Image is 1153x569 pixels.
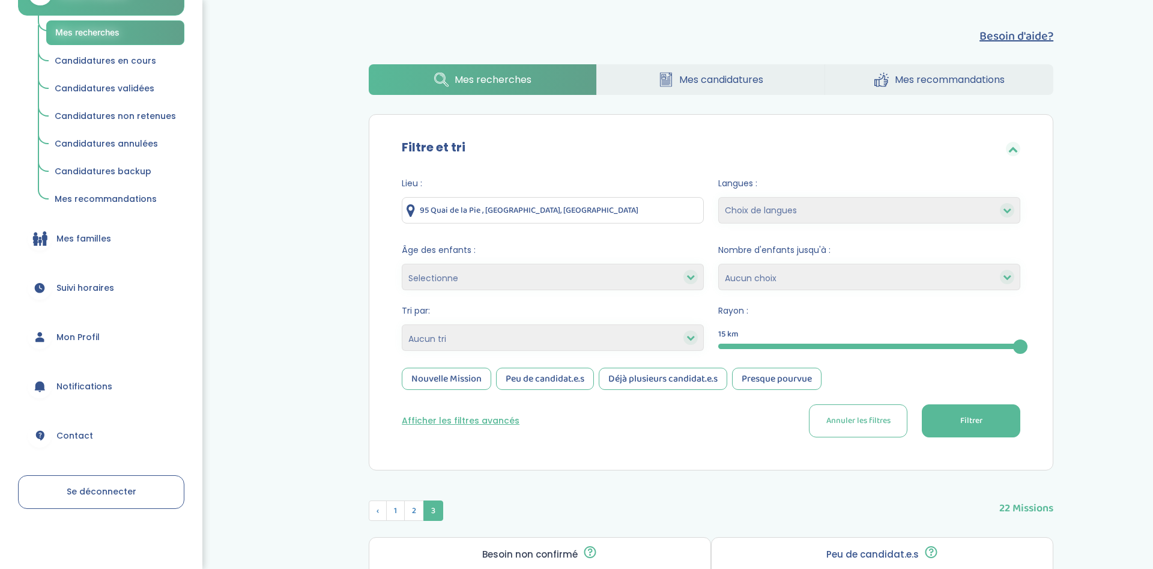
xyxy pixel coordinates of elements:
[404,501,424,521] span: 2
[56,380,112,393] span: Notifications
[56,430,93,442] span: Contact
[402,138,465,156] label: Filtre et tri
[679,72,763,87] span: Mes candidatures
[55,110,176,122] span: Candidatures non retenues
[55,138,158,150] span: Candidatures annulées
[55,27,120,37] span: Mes recherches
[18,365,184,408] a: Notifications
[55,55,156,67] span: Candidatures en cours
[826,550,919,559] p: Peu de candidat.e.s
[46,20,184,45] a: Mes recherches
[402,415,519,427] button: Afficher les filtres avancés
[732,368,822,390] div: Presque pourvue
[55,193,157,205] span: Mes recommandations
[369,64,596,95] a: Mes recherches
[56,233,111,245] span: Mes familles
[46,50,184,73] a: Candidatures en cours
[18,414,184,457] a: Contact
[67,485,136,497] span: Se déconnecter
[809,404,907,437] button: Annuler les filtres
[718,305,1020,317] span: Rayon :
[46,78,184,100] a: Candidatures validées
[597,64,825,95] a: Mes candidatures
[402,305,704,317] span: Tri par:
[46,188,184,211] a: Mes recommandations
[999,488,1053,517] span: 22 Missions
[55,82,154,94] span: Candidatures validées
[825,64,1053,95] a: Mes recommandations
[46,160,184,183] a: Candidatures backup
[895,72,1005,87] span: Mes recommandations
[718,328,739,341] span: 15 km
[369,501,387,521] span: ‹
[18,217,184,260] a: Mes familles
[455,72,531,87] span: Mes recherches
[402,177,704,190] span: Lieu :
[402,244,704,257] span: Âge des enfants :
[423,501,443,521] span: 3
[482,550,578,559] p: Besoin non confirmé
[960,415,982,427] span: Filtrer
[18,266,184,309] a: Suivi horaires
[826,415,891,427] span: Annuler les filtres
[496,368,594,390] div: Peu de candidat.e.s
[386,501,405,521] span: 1
[56,282,114,294] span: Suivi horaires
[402,368,491,390] div: Nouvelle Mission
[18,315,184,359] a: Mon Profil
[55,165,151,177] span: Candidatures backup
[922,404,1020,437] button: Filtrer
[599,368,727,390] div: Déjà plusieurs candidat.e.s
[718,244,1020,257] span: Nombre d'enfants jusqu'à :
[46,105,184,128] a: Candidatures non retenues
[718,177,1020,190] span: Langues :
[18,475,184,509] a: Se déconnecter
[46,133,184,156] a: Candidatures annulées
[979,27,1053,45] button: Besoin d'aide?
[56,331,100,344] span: Mon Profil
[402,197,704,224] input: Ville ou code postale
